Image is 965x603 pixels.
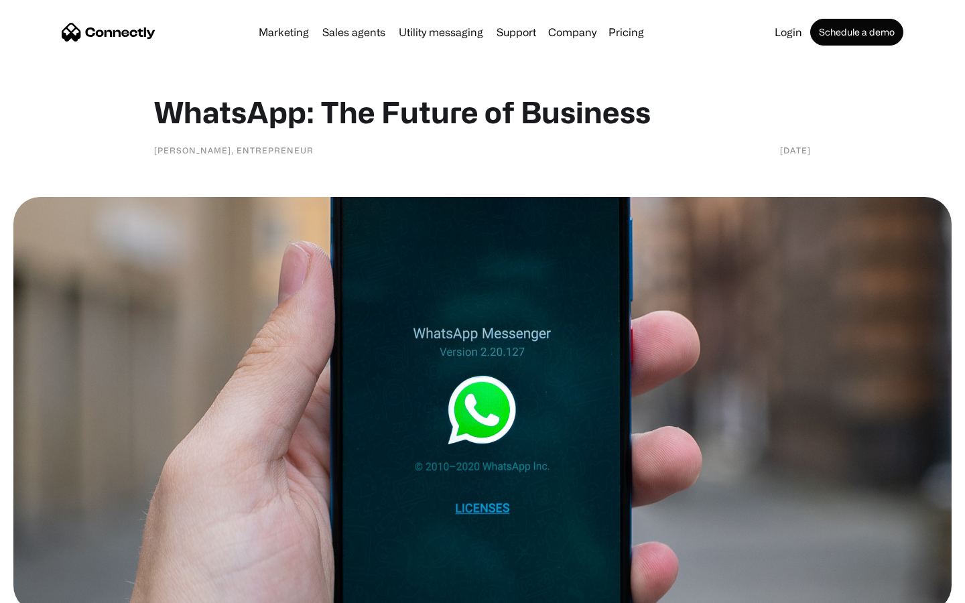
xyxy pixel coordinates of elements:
aside: Language selected: English [13,580,80,598]
a: Schedule a demo [810,19,903,46]
a: Support [491,27,541,38]
div: [DATE] [780,143,811,157]
a: Login [769,27,808,38]
h1: WhatsApp: The Future of Business [154,94,811,130]
div: Company [548,23,596,42]
a: Pricing [603,27,649,38]
a: Marketing [253,27,314,38]
a: Utility messaging [393,27,489,38]
ul: Language list [27,580,80,598]
a: Sales agents [317,27,391,38]
div: [PERSON_NAME], Entrepreneur [154,143,314,157]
